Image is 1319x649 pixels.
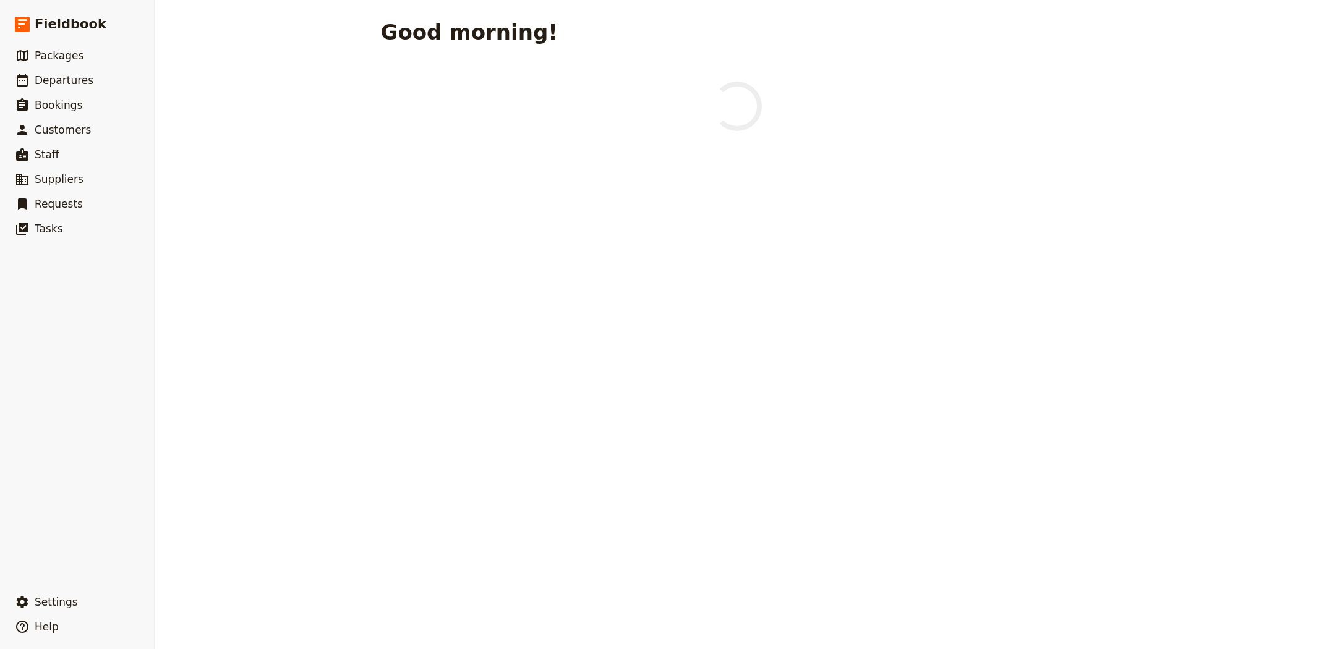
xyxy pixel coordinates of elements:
span: Requests [35,198,83,210]
span: Fieldbook [35,15,106,33]
span: Tasks [35,223,63,235]
span: Departures [35,74,93,87]
span: Bookings [35,99,82,111]
span: Suppliers [35,173,83,185]
span: Staff [35,148,59,161]
span: Help [35,621,59,633]
span: Settings [35,596,78,608]
span: Packages [35,49,83,62]
h1: Good morning! [381,20,558,45]
span: Customers [35,124,91,136]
